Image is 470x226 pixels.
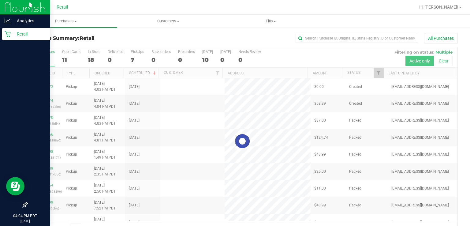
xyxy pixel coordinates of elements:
[15,18,117,24] span: Purchases
[117,15,220,28] a: Customers
[27,36,170,41] h3: Purchase Summary:
[5,18,11,24] inline-svg: Analytics
[3,219,47,223] p: [DATE]
[3,213,47,219] p: 04:04 PM PDT
[11,17,47,24] p: Analytics
[117,18,219,24] span: Customers
[220,15,322,28] a: Tills
[80,35,95,41] span: Retail
[15,15,117,28] a: Purchases
[11,30,47,38] p: Retail
[220,18,322,24] span: Tills
[424,33,458,43] button: All Purchases
[57,5,68,10] span: Retail
[5,31,11,37] inline-svg: Retail
[419,5,458,9] span: Hi, [PERSON_NAME]!
[6,177,24,195] iframe: Resource center
[296,34,418,43] input: Search Purchase ID, Original ID, State Registry ID or Customer Name...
